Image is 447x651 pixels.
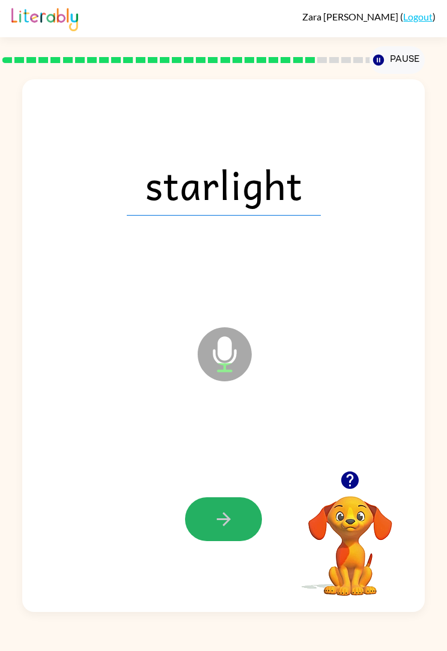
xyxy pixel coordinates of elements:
[290,477,410,598] video: Your browser must support playing .mp4 files to use Literably. Please try using another browser.
[302,11,436,22] div: ( )
[127,153,321,216] span: starlight
[11,5,78,31] img: Literably
[302,11,400,22] span: Zara [PERSON_NAME]
[403,11,433,22] a: Logout
[369,46,425,74] button: Pause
